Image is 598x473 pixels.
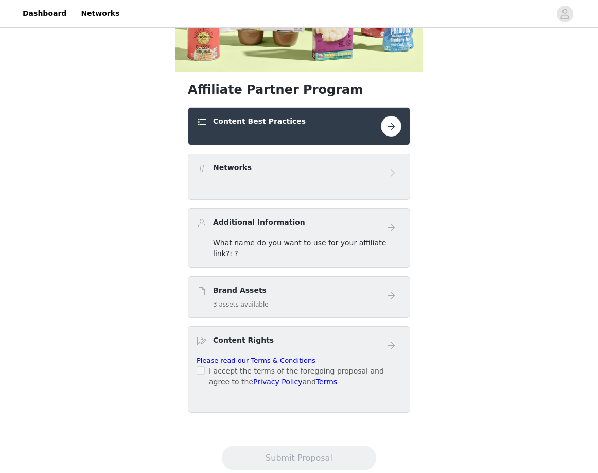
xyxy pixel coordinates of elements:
div: Content Best Practices [188,107,410,145]
h4: Networks [213,162,252,173]
h4: Content Rights [213,335,274,346]
a: Please read our Terms & Conditions [197,357,315,364]
div: Networks [188,154,410,200]
div: avatar [560,6,570,22]
a: Dashboard [16,2,73,25]
a: Privacy Policy [253,378,302,386]
h4: Content Best Practices [213,116,306,127]
h5: 3 assets available [213,300,269,309]
h1: Affiliate Partner Program [188,80,410,99]
span: What name do you want to use for your affiliate link?: ? [213,239,386,258]
p: I accept the terms of the foregoing proposal and agree to the and [209,366,401,387]
div: Content Rights [188,326,410,413]
div: Additional Information [188,208,410,268]
button: Submit Proposal [222,446,376,470]
a: Networks [75,2,126,25]
h4: Additional Information [213,217,305,228]
a: Terms [316,378,337,386]
h4: Brand Assets [213,285,269,296]
div: Brand Assets [188,276,410,318]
